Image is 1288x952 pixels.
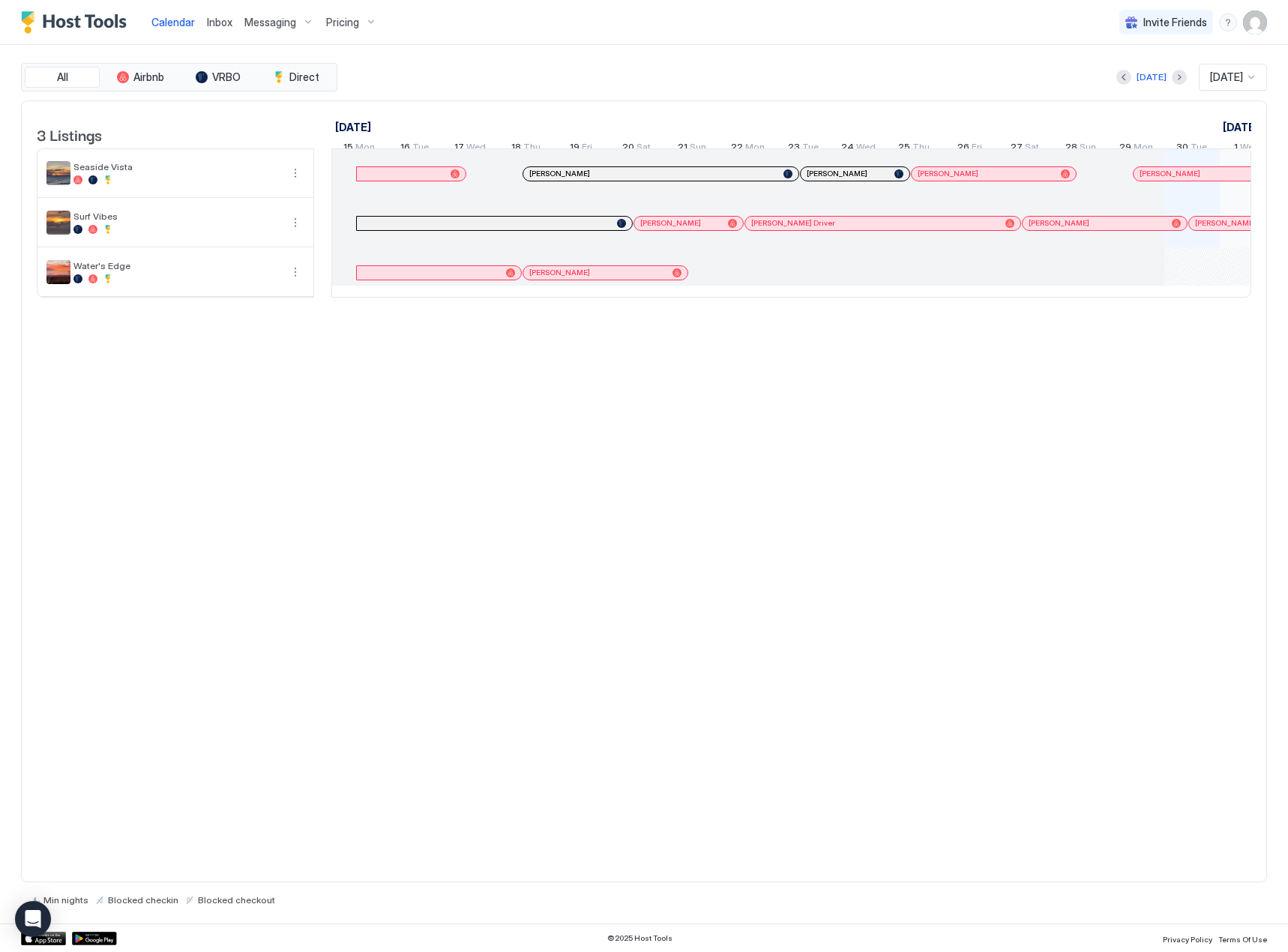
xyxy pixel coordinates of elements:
span: Seaside Vista [73,161,280,172]
span: Wed [466,141,486,157]
div: tab-group [21,63,337,91]
span: 3 Listings [37,123,102,145]
div: [DATE] [1137,70,1167,84]
span: Blocked checkin [108,894,178,906]
span: Surf Vibes [73,211,280,222]
a: September 21, 2025 [674,138,710,160]
a: September 28, 2025 [1062,138,1100,160]
a: September 24, 2025 [837,138,879,160]
span: 22 [731,141,743,157]
span: 20 [622,141,634,157]
a: Privacy Policy [1163,930,1212,946]
span: Thu [523,141,541,157]
span: [PERSON_NAME] [1029,218,1089,228]
span: Water's Edge [73,260,280,271]
span: 16 [400,141,410,157]
span: Mon [1134,141,1153,157]
a: September 16, 2025 [397,138,433,160]
span: Terms Of Use [1218,935,1267,944]
span: 19 [570,141,580,157]
div: menu [286,263,304,281]
span: 24 [841,141,854,157]
a: September 30, 2025 [1173,138,1211,160]
span: [PERSON_NAME] [807,169,867,178]
span: [PERSON_NAME] [1140,169,1200,178]
div: Open Intercom Messenger [15,901,51,937]
span: Invite Friends [1143,16,1207,29]
span: Tue [802,141,819,157]
span: Fri [582,141,592,157]
span: 18 [511,141,521,157]
span: [PERSON_NAME] [529,268,590,277]
div: listing image [46,211,70,235]
button: Airbnb [103,67,178,88]
div: menu [1219,13,1237,31]
button: VRBO [181,67,256,88]
span: [PERSON_NAME] [1195,218,1256,228]
span: Tue [412,141,429,157]
a: Calendar [151,14,195,30]
span: 27 [1011,141,1023,157]
span: [PERSON_NAME] [529,169,590,178]
span: 28 [1065,141,1077,157]
a: September 22, 2025 [727,138,768,160]
span: Inbox [207,16,232,28]
span: 17 [454,141,464,157]
button: More options [286,164,304,182]
button: More options [286,263,304,281]
a: September 15, 2025 [331,116,375,138]
span: Wed [1240,141,1260,157]
a: September 26, 2025 [954,138,986,160]
span: Messaging [244,16,296,29]
span: 21 [678,141,687,157]
span: [PERSON_NAME] Driver [751,218,835,228]
span: Mon [355,141,375,157]
span: 25 [898,141,910,157]
span: Mon [745,141,765,157]
button: All [25,67,100,88]
span: All [57,70,68,84]
button: Direct [259,67,334,88]
a: September 29, 2025 [1116,138,1157,160]
div: User profile [1243,10,1267,34]
div: menu [286,214,304,232]
a: September 17, 2025 [451,138,490,160]
a: September 23, 2025 [784,138,822,160]
span: [DATE] [1210,70,1243,84]
div: listing image [46,161,70,185]
span: Wed [856,141,876,157]
button: More options [286,214,304,232]
a: October 1, 2025 [1219,116,1263,138]
a: Host Tools Logo [21,11,133,34]
span: 29 [1119,141,1131,157]
a: September 19, 2025 [566,138,596,160]
a: App Store [21,932,66,945]
span: Thu [912,141,930,157]
span: VRBO [212,70,241,84]
span: Pricing [326,16,359,29]
button: Previous month [1116,70,1131,85]
span: [PERSON_NAME] [918,169,978,178]
div: listing image [46,260,70,284]
span: Privacy Policy [1163,935,1212,944]
span: Sat [637,141,651,157]
a: October 1, 2025 [1230,138,1263,160]
span: 15 [343,141,353,157]
a: September 25, 2025 [894,138,933,160]
span: Fri [972,141,982,157]
button: Next month [1172,70,1187,85]
a: September 27, 2025 [1007,138,1043,160]
a: September 18, 2025 [508,138,544,160]
span: Blocked checkout [198,894,275,906]
span: 30 [1176,141,1188,157]
button: [DATE] [1134,68,1169,86]
span: Min nights [43,894,88,906]
a: September 15, 2025 [340,138,379,160]
div: menu [286,164,304,182]
a: September 20, 2025 [619,138,654,160]
a: Google Play Store [72,932,117,945]
span: 26 [957,141,969,157]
